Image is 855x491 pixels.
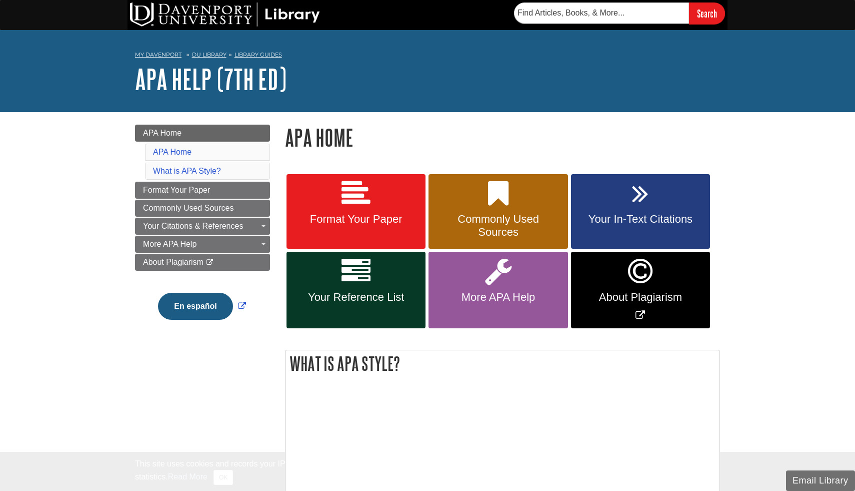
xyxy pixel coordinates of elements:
[428,174,567,249] a: Commonly Used Sources
[168,472,207,481] a: Read More
[135,458,720,485] div: This site uses cookies and records your IP address for usage statistics. Additionally, we use Goo...
[578,213,702,226] span: Your In-Text Citations
[436,291,560,304] span: More APA Help
[130,3,320,27] img: DU Library
[428,252,567,328] a: More APA Help
[143,222,243,230] span: Your Citations & References
[135,48,720,64] nav: breadcrumb
[143,129,181,137] span: APA Home
[135,125,270,142] a: APA Home
[571,252,710,328] a: Link opens in new window
[514,3,689,24] input: Find Articles, Books, & More...
[135,236,270,253] a: More APA Help
[192,51,226,58] a: DU Library
[135,125,270,337] div: Guide Page Menu
[286,174,425,249] a: Format Your Paper
[786,470,855,491] button: Email Library
[436,213,560,239] span: Commonly Used Sources
[689,3,725,24] input: Search
[135,254,270,271] a: About Plagiarism
[143,240,196,248] span: More APA Help
[135,51,181,59] a: My Davenport
[213,470,233,485] button: Close
[578,291,702,304] span: About Plagiarism
[285,350,719,377] h2: What is APA Style?
[155,302,248,310] a: Link opens in new window
[514,3,725,24] form: Searches DU Library's articles, books, and more
[285,125,720,150] h1: APA Home
[571,174,710,249] a: Your In-Text Citations
[143,258,203,266] span: About Plagiarism
[135,182,270,199] a: Format Your Paper
[143,186,210,194] span: Format Your Paper
[143,204,233,212] span: Commonly Used Sources
[153,148,191,156] a: APA Home
[234,51,282,58] a: Library Guides
[153,167,221,175] a: What is APA Style?
[158,293,232,320] button: En español
[294,213,418,226] span: Format Your Paper
[294,291,418,304] span: Your Reference List
[135,218,270,235] a: Your Citations & References
[135,200,270,217] a: Commonly Used Sources
[135,64,286,95] a: APA Help (7th Ed)
[286,252,425,328] a: Your Reference List
[205,259,214,266] i: This link opens in a new window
